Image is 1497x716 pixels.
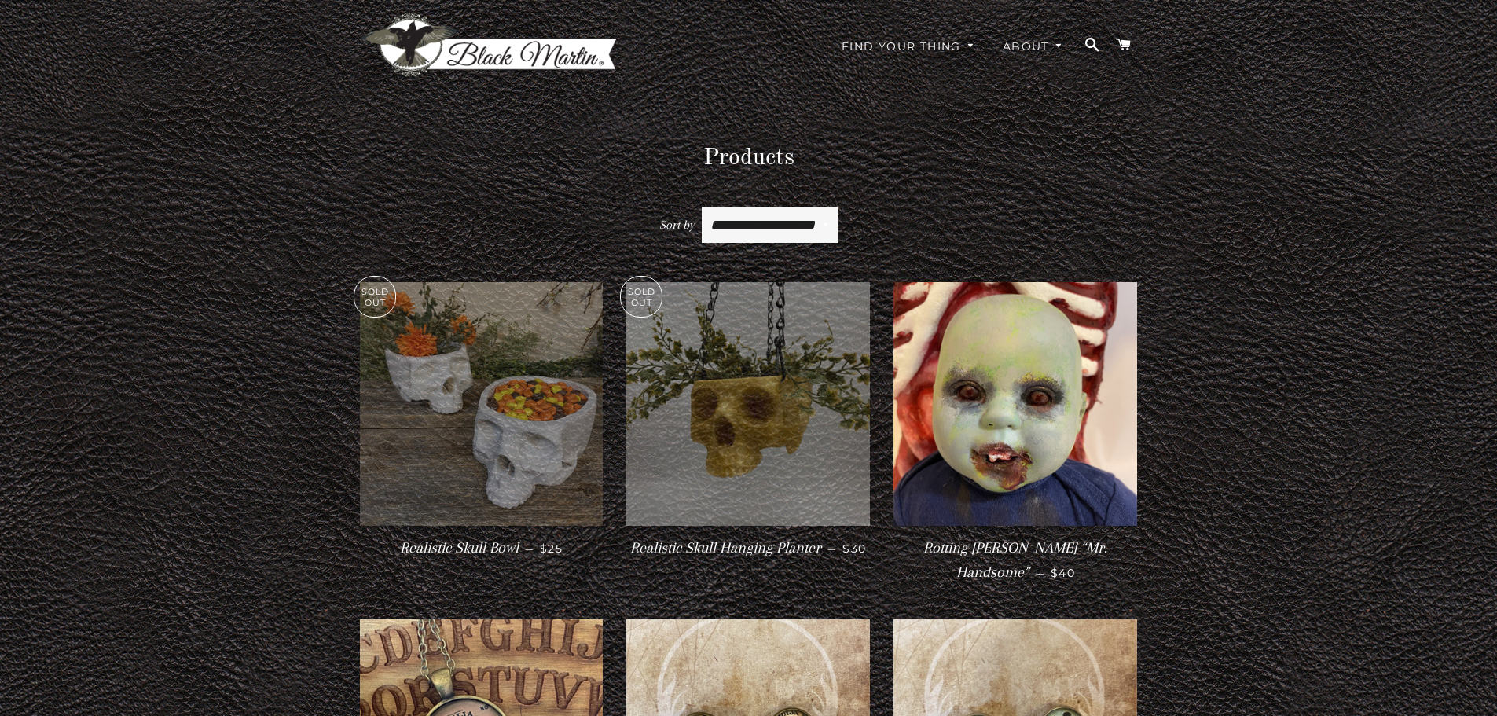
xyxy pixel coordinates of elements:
[827,542,836,556] span: —
[621,277,662,317] p: Sold Out
[830,27,988,68] a: Find Your Thing
[923,539,1107,581] span: Rotting [PERSON_NAME] “Mr. Handsome”
[893,526,1137,596] a: Rotting [PERSON_NAME] “Mr. Handsome” — $40
[1051,566,1075,580] span: $40
[626,526,870,571] a: Realistic Skull Hanging Planter — $30
[360,282,604,526] img: Realistic Skull Bowl
[525,542,534,556] span: —
[400,539,519,556] span: Realistic Skull Bowl
[659,218,695,232] span: Sort by
[626,282,870,526] img: Realistic Skull Hanging Planter
[360,12,619,79] img: Black Martin
[1036,566,1044,580] span: —
[540,542,563,556] span: $25
[893,282,1137,526] img: Rotting Raymond “Mr. Handsome”
[360,526,604,571] a: Realistic Skull Bowl — $25
[360,141,1138,174] h1: Products
[630,539,821,556] span: Realistic Skull Hanging Planter
[842,542,866,556] span: $30
[991,27,1076,68] a: About
[354,277,395,317] p: Sold Out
